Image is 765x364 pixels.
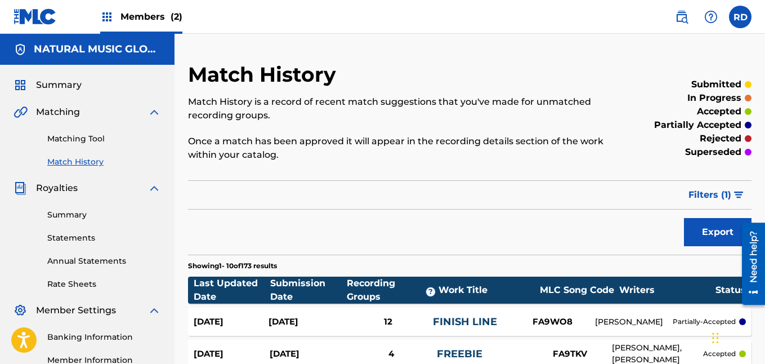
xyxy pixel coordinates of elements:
[194,316,269,329] div: [DATE]
[47,133,161,145] a: Matching Tool
[734,192,744,198] img: filter
[691,78,741,91] p: submitted
[14,8,57,25] img: MLC Logo
[47,255,161,267] a: Annual Statements
[188,62,342,87] h2: Match History
[47,331,161,343] a: Banking Information
[703,349,736,359] p: accepted
[426,287,435,296] span: ?
[684,218,751,246] button: Export
[729,6,751,28] div: User Menu
[36,78,82,92] span: Summary
[346,348,437,361] div: 4
[36,181,78,195] span: Royalties
[14,78,27,92] img: Summary
[188,95,622,122] p: Match History is a record of recent match suggestions that you've made for unmatched recording gr...
[171,11,182,22] span: (2)
[14,105,28,119] img: Matching
[437,348,482,360] a: FREEBIE
[712,321,719,355] div: Drag
[709,310,765,364] iframe: Chat Widget
[511,316,595,329] div: FA9WO8
[120,10,182,23] span: Members
[527,348,612,361] div: FA9TKV
[269,316,343,329] div: [DATE]
[36,105,80,119] span: Matching
[670,6,693,28] a: Public Search
[704,10,718,24] img: help
[619,283,715,297] div: Writers
[700,6,722,28] div: Help
[715,283,746,297] div: Status
[700,132,741,145] p: rejected
[194,348,270,361] div: [DATE]
[194,277,270,304] div: Last Updated Date
[654,118,741,132] p: partially accepted
[595,316,673,328] div: [PERSON_NAME]
[675,10,688,24] img: search
[685,145,741,159] p: superseded
[439,283,534,297] div: Work Title
[14,304,27,317] img: Member Settings
[34,43,161,56] h5: NATURAL MUSIC GLOBAL
[682,181,751,209] button: Filters (1)
[14,43,27,56] img: Accounts
[147,105,161,119] img: expand
[673,317,736,327] p: partially-accepted
[47,209,161,221] a: Summary
[47,156,161,168] a: Match History
[14,78,82,92] a: SummarySummary
[14,181,27,195] img: Royalties
[147,181,161,195] img: expand
[697,105,741,118] p: accepted
[535,283,619,297] div: MLC Song Code
[147,304,161,317] img: expand
[270,348,346,361] div: [DATE]
[433,316,497,328] a: FINISH LINE
[688,188,731,202] span: Filters ( 1 )
[100,10,114,24] img: Top Rightsholders
[270,277,347,304] div: Submission Date
[47,232,161,244] a: Statements
[47,278,161,290] a: Rate Sheets
[343,316,433,329] div: 12
[687,91,741,105] p: in progress
[188,261,277,271] p: Showing 1 - 10 of 173 results
[347,277,439,304] div: Recording Groups
[188,135,622,162] p: Once a match has been approved it will appear in the recording details section of the work within...
[733,218,765,309] iframe: Resource Center
[36,304,116,317] span: Member Settings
